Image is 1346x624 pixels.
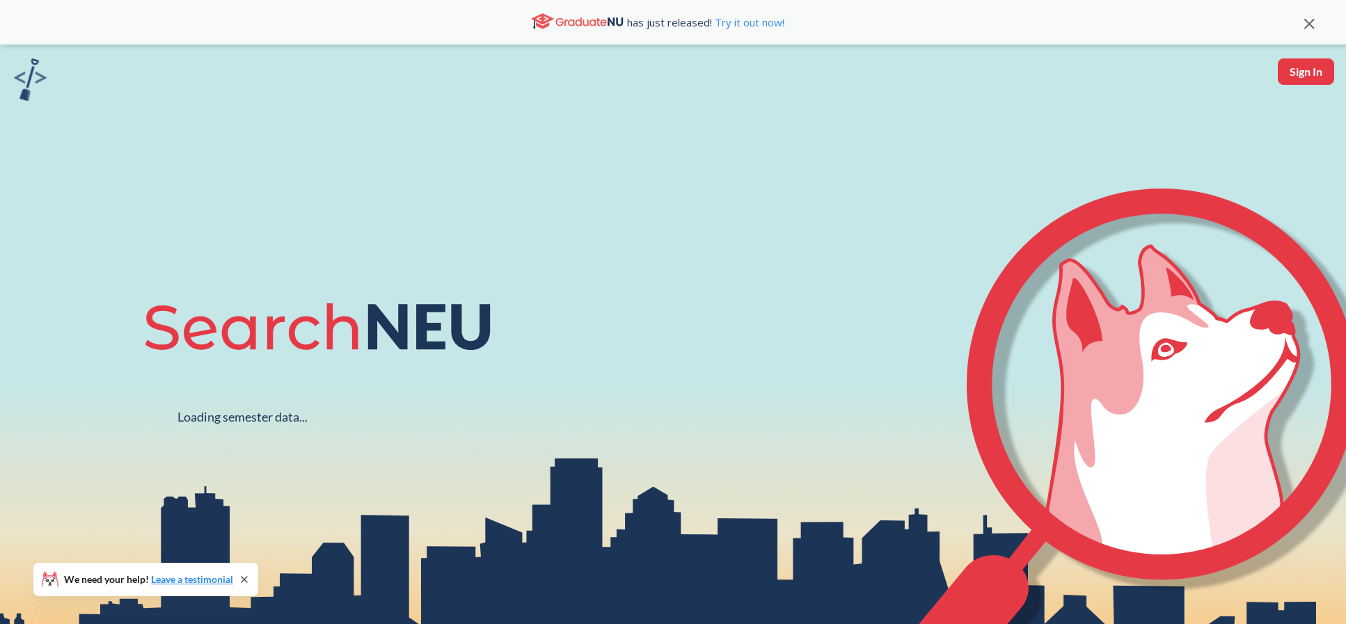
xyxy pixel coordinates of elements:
[627,15,784,30] span: has just released!
[14,58,47,105] a: sandbox logo
[14,58,47,101] img: sandbox logo
[64,575,233,584] span: We need your help!
[1278,58,1334,85] button: Sign In
[151,573,233,585] a: Leave a testimonial
[177,409,308,425] div: Loading semester data...
[712,15,784,29] a: Try it out now!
